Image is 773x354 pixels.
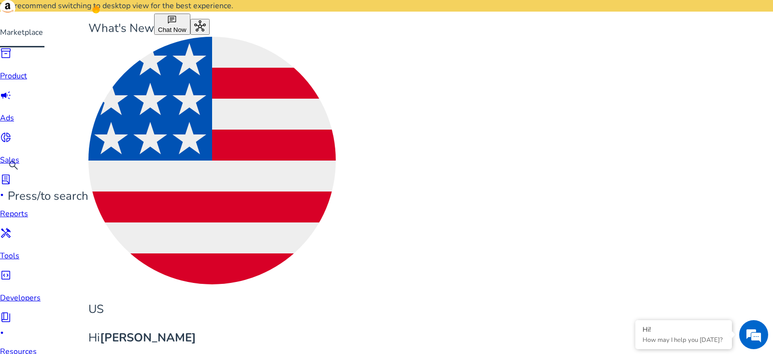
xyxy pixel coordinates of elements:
img: us.svg [88,37,336,284]
span: Chat Now [158,26,186,33]
p: Press to search [8,188,88,205]
button: hub [190,19,210,35]
div: Hi! [643,325,725,334]
p: How may I help you today? [643,336,725,344]
button: chatChat Now [154,14,190,35]
p: US [88,301,336,318]
span: chat [167,15,177,25]
p: Hi [88,329,336,346]
span: What's New [88,20,154,36]
b: [PERSON_NAME] [100,330,196,345]
span: hub [194,20,206,32]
